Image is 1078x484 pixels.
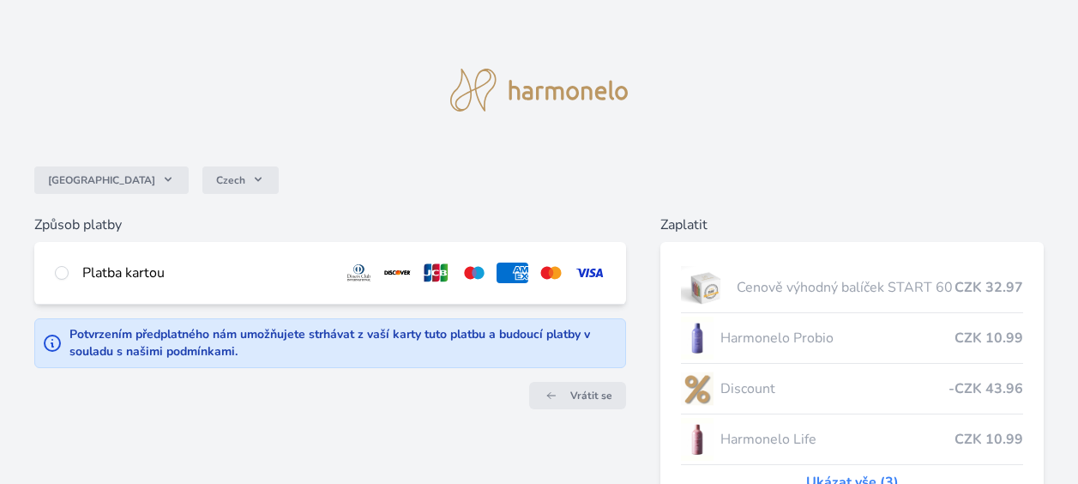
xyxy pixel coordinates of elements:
[955,429,1023,450] span: CZK 10.99
[420,263,452,283] img: jcb.svg
[720,378,949,399] span: Discount
[450,69,629,112] img: logo.svg
[720,429,955,450] span: Harmonelo Life
[955,328,1023,348] span: CZK 10.99
[660,215,1044,235] h6: Zaplatit
[529,382,626,409] a: Vrátit se
[202,166,279,194] button: Czech
[681,266,730,309] img: start.jpg
[574,263,605,283] img: visa.svg
[535,263,567,283] img: mc.svg
[497,263,528,283] img: amex.svg
[955,277,1023,298] span: CZK 32.97
[459,263,491,283] img: maestro.svg
[82,263,329,283] div: Platba kartou
[216,173,245,187] span: Czech
[681,367,714,410] img: discount-lo.png
[720,328,955,348] span: Harmonelo Probio
[69,326,618,360] div: Potvrzením předplatného nám umožňujete strhávat z vaší karty tuto platbu a budoucí platby v soula...
[382,263,413,283] img: discover.svg
[681,317,714,360] img: CLEAN_PROBIO_se_stinem_x-lo.jpg
[48,173,155,187] span: [GEOGRAPHIC_DATA]
[34,215,626,235] h6: Způsob platby
[949,378,1023,399] span: -CZK 43.96
[343,263,375,283] img: diners.svg
[681,418,714,461] img: CLEAN_LIFE_se_stinem_x-lo.jpg
[570,389,612,402] span: Vrátit se
[737,277,955,298] span: Cenově výhodný balíček START 60
[34,166,189,194] button: [GEOGRAPHIC_DATA]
